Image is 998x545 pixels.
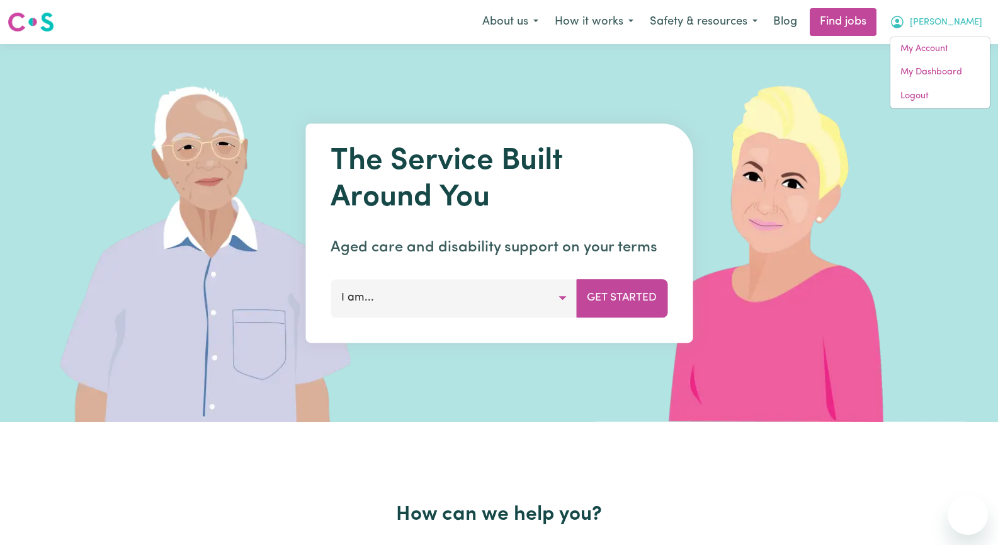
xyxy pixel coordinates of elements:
[890,37,990,109] div: My Account
[331,236,667,259] p: Aged care and disability support on your terms
[890,84,990,108] a: Logout
[91,503,907,527] h2: How can we help you?
[576,279,667,317] button: Get Started
[474,9,547,35] button: About us
[948,495,988,535] iframe: Button to launch messaging window
[547,9,642,35] button: How it works
[882,9,990,35] button: My Account
[8,11,54,33] img: Careseekers logo
[810,8,876,36] a: Find jobs
[331,144,667,216] h1: The Service Built Around You
[910,16,982,30] span: [PERSON_NAME]
[766,8,805,36] a: Blog
[642,9,766,35] button: Safety & resources
[331,279,577,317] button: I am...
[890,37,990,61] a: My Account
[8,8,54,37] a: Careseekers logo
[890,60,990,84] a: My Dashboard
